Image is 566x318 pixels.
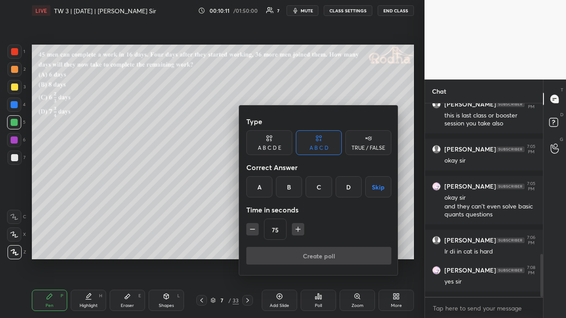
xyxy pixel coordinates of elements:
[258,145,281,151] div: A B C D E
[246,159,391,176] div: Correct Answer
[306,176,332,197] div: C
[365,176,391,197] button: Skip
[336,176,362,197] div: D
[246,113,391,130] div: Type
[246,176,272,197] div: A
[352,145,385,151] div: TRUE / FALSE
[246,201,391,219] div: Time in seconds
[276,176,302,197] div: B
[310,145,329,151] div: A B C D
